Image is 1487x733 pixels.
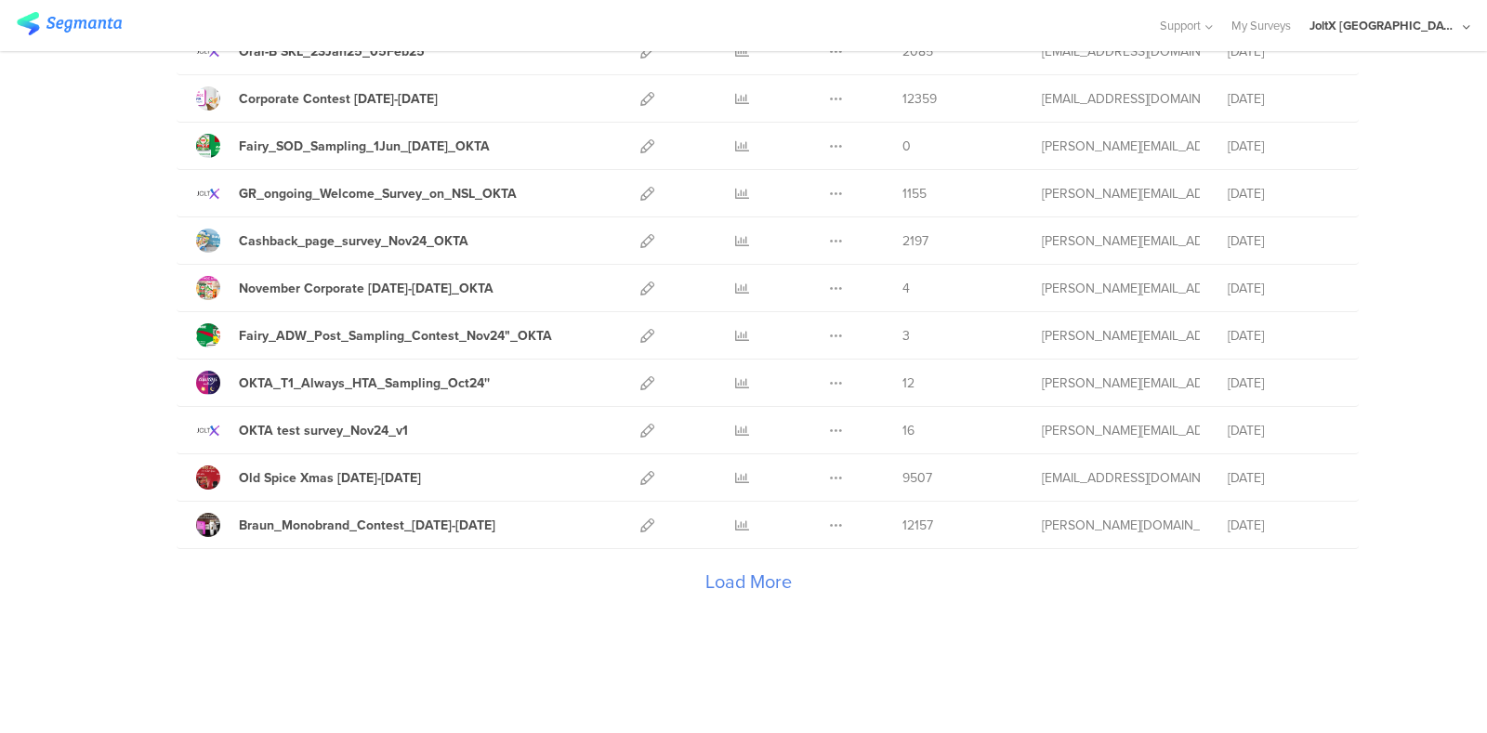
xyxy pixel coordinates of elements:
img: segmanta logo [17,12,122,35]
div: Load More [177,549,1320,623]
div: [DATE] [1228,468,1339,488]
a: GR_ongoing_Welcome_Survey_on_NSL_OKTA [196,181,517,205]
div: [DATE] [1228,373,1339,393]
div: bougas.sa@pg.com [1042,516,1200,535]
a: Fairy_SOD_Sampling_1Jun_[DATE]_OKTA [196,134,490,158]
div: Old Spice Xmas 2Dec24-31Dec24 [239,468,421,488]
div: [DATE] [1228,516,1339,535]
span: 12359 [902,89,937,109]
div: Braun_Monobrand_Contest_02Dec-02Jan25 [239,516,495,535]
span: 12 [902,373,915,393]
div: Fairy_SOD_Sampling_1Jun_31Jul24_OKTA [239,137,490,156]
div: Cashback_page_survey_Nov24_OKTA [239,231,468,251]
span: Support [1160,17,1201,34]
span: 2197 [902,231,928,251]
div: November Corporate 25Nov24-15Jan25_OKTA [239,279,493,298]
div: Oral-B SKL_23Jan25_05Feb25 [239,42,425,61]
div: [DATE] [1228,279,1339,298]
div: baroutis.db@pg.com [1042,42,1200,61]
div: [DATE] [1228,89,1339,109]
span: 2085 [902,42,933,61]
a: Old Spice Xmas [DATE]-[DATE] [196,465,421,490]
div: arvanitis.a@pg.com [1042,231,1200,251]
span: 4 [902,279,910,298]
a: Braun_Monobrand_Contest_[DATE]-[DATE] [196,513,495,537]
div: arvanitis.a@pg.com [1042,421,1200,440]
div: Corporate Contest 16Jan25-28Feb25 [239,89,438,109]
div: baroutis.db@pg.com [1042,89,1200,109]
div: [DATE] [1228,326,1339,346]
div: Fairy_ADW_Post_Sampling_Contest_Nov24"_OKTA [239,326,552,346]
div: arvanitis.a@pg.com [1042,326,1200,346]
div: OKTA test survey_Nov24_v1 [239,421,408,440]
a: Cashback_page_survey_Nov24_OKTA [196,229,468,253]
div: arvanitis.a@pg.com [1042,373,1200,393]
a: OKTA_T1_Always_HTA_Sampling_Oct24'' [196,371,490,395]
span: 9507 [902,468,932,488]
span: 0 [902,137,911,156]
div: JoltX [GEOGRAPHIC_DATA] [1309,17,1458,34]
a: November Corporate [DATE]-[DATE]_OKTA [196,276,493,300]
div: arvanitis.a@pg.com [1042,184,1200,203]
div: [DATE] [1228,184,1339,203]
a: Corporate Contest [DATE]-[DATE] [196,86,438,111]
span: 16 [902,421,915,440]
div: [DATE] [1228,231,1339,251]
div: [DATE] [1228,421,1339,440]
div: baroutis.db@pg.com [1042,468,1200,488]
a: Oral-B SKL_23Jan25_05Feb25 [196,39,425,63]
div: GR_ongoing_Welcome_Survey_on_NSL_OKTA [239,184,517,203]
a: OKTA test survey_Nov24_v1 [196,418,408,442]
div: OKTA_T1_Always_HTA_Sampling_Oct24'' [239,373,490,393]
div: arvanitis.a@pg.com [1042,279,1200,298]
div: arvanitis.a@pg.com [1042,137,1200,156]
span: 1155 [902,184,927,203]
div: [DATE] [1228,42,1339,61]
a: Fairy_ADW_Post_Sampling_Contest_Nov24"_OKTA [196,323,552,347]
span: 3 [902,326,910,346]
span: 12157 [902,516,933,535]
div: [DATE] [1228,137,1339,156]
